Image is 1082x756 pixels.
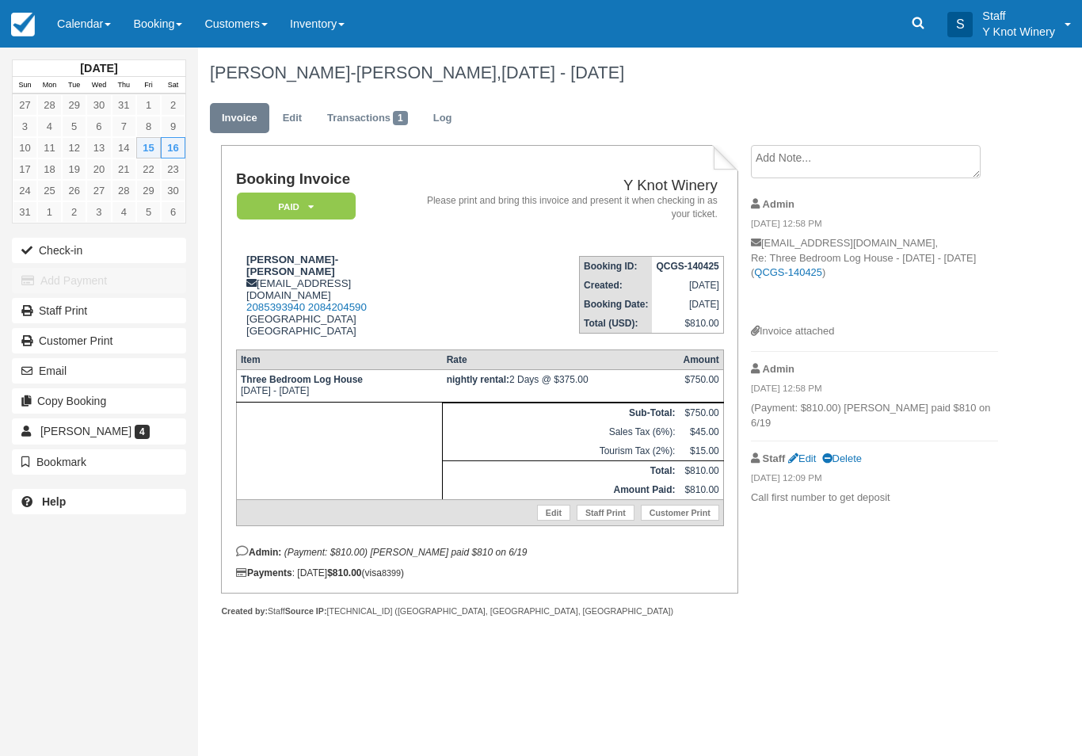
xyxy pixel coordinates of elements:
[683,374,718,398] div: $750.00
[136,77,161,94] th: Fri
[37,201,62,223] a: 1
[427,194,718,221] address: Please print and bring this invoice and present it when checking in as your ticket.
[271,103,314,134] a: Edit
[112,180,136,201] a: 28
[37,94,62,116] a: 28
[161,116,185,137] a: 9
[763,198,794,210] strong: Admin
[12,358,186,384] button: Email
[112,77,136,94] th: Thu
[161,77,185,94] th: Sat
[285,606,327,616] strong: Source IP:
[236,192,350,221] a: Paid
[161,201,185,223] a: 6
[421,103,464,134] a: Log
[136,158,161,180] a: 22
[40,425,131,437] span: [PERSON_NAME]
[443,480,680,500] th: Amount Paid:
[13,77,37,94] th: Sun
[161,94,185,116] a: 2
[443,350,680,370] th: Rate
[86,94,111,116] a: 30
[210,103,269,134] a: Invoice
[62,180,86,201] a: 26
[580,314,653,334] th: Total (USD):
[537,505,570,521] a: Edit
[241,374,363,385] strong: Three Bedroom Log House
[679,403,723,423] td: $750.00
[763,452,786,464] strong: Staff
[236,350,442,370] th: Item
[112,94,136,116] a: 31
[751,217,998,235] em: [DATE] 12:58 PM
[641,505,719,521] a: Customer Print
[11,13,35,36] img: checkfront-main-nav-mini-logo.png
[947,12,973,37] div: S
[80,62,117,74] strong: [DATE]
[236,567,292,578] strong: Payments
[443,403,680,423] th: Sub-Total:
[37,180,62,201] a: 25
[135,425,150,439] span: 4
[136,94,161,116] a: 1
[12,418,186,444] a: [PERSON_NAME] 4
[112,116,136,137] a: 7
[315,103,420,134] a: Transactions1
[679,350,723,370] th: Amount
[210,63,998,82] h1: [PERSON_NAME]-[PERSON_NAME],
[136,137,161,158] a: 15
[13,201,37,223] a: 31
[161,180,185,201] a: 30
[501,63,624,82] span: [DATE] - [DATE]
[679,461,723,481] td: $810.00
[751,236,998,324] p: [EMAIL_ADDRESS][DOMAIN_NAME], Re: Three Bedroom Log House - [DATE] - [DATE] ( )
[751,324,998,339] div: Invoice attached
[62,94,86,116] a: 29
[13,116,37,137] a: 3
[284,547,528,558] em: (Payment: $810.00) [PERSON_NAME] paid $810 on 6/19
[12,268,186,293] button: Add Payment
[221,605,738,617] div: Staff [TECHNICAL_ID] ([GEOGRAPHIC_DATA], [GEOGRAPHIC_DATA], [GEOGRAPHIC_DATA])
[86,158,111,180] a: 20
[86,137,111,158] a: 13
[580,295,653,314] th: Booking Date:
[236,171,421,188] h1: Booking Invoice
[754,266,822,278] a: QCGS-140425
[86,116,111,137] a: 6
[393,111,408,125] span: 1
[679,422,723,441] td: $45.00
[112,137,136,158] a: 14
[427,178,718,194] h2: Y Knot Winery
[751,491,998,506] p: Call first number to get deposit
[136,201,161,223] a: 5
[236,567,724,578] div: : [DATE] (visa )
[86,180,111,201] a: 27
[12,298,186,323] a: Staff Print
[86,77,111,94] th: Wed
[652,314,723,334] td: $810.00
[751,401,998,430] p: (Payment: $810.00) [PERSON_NAME] paid $810 on 6/19
[580,257,653,277] th: Booking ID:
[443,422,680,441] td: Sales Tax (6%):
[679,480,723,500] td: $810.00
[112,158,136,180] a: 21
[443,461,680,481] th: Total:
[13,94,37,116] a: 27
[12,238,186,263] button: Check-in
[751,472,998,489] em: [DATE] 12:09 PM
[236,547,281,558] strong: Admin:
[982,24,1055,40] p: Y Knot Winery
[679,441,723,461] td: $15.00
[62,158,86,180] a: 19
[308,301,367,313] a: 2084204590
[822,452,862,464] a: Delete
[136,116,161,137] a: 8
[382,568,401,578] small: 8399
[788,452,816,464] a: Edit
[13,137,37,158] a: 10
[12,489,186,514] a: Help
[12,328,186,353] a: Customer Print
[237,193,356,220] em: Paid
[62,201,86,223] a: 2
[12,388,186,414] button: Copy Booking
